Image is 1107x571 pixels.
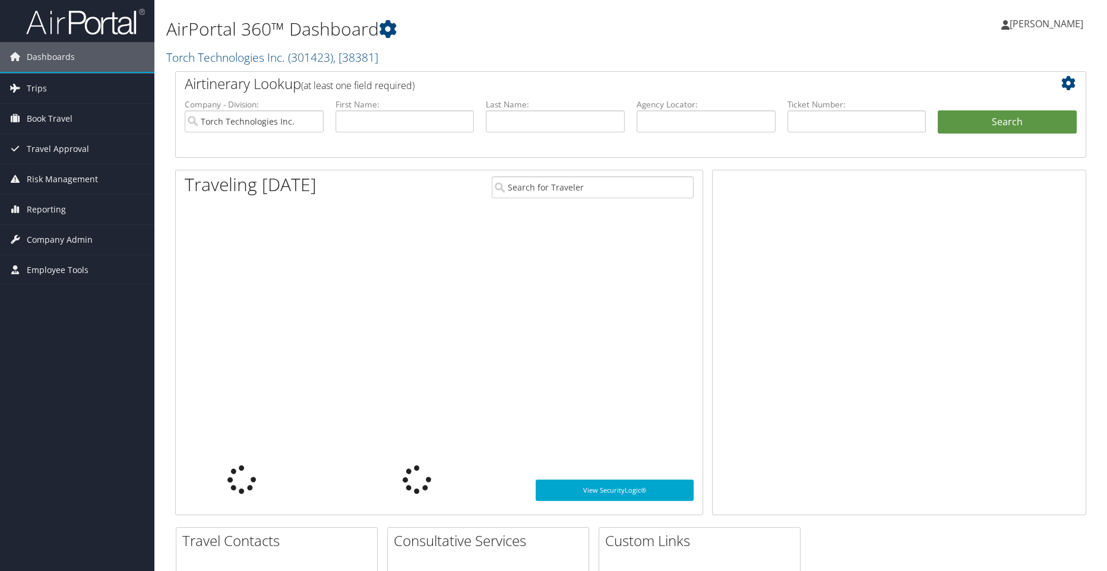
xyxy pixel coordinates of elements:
[288,49,333,65] span: ( 301423 )
[27,104,72,134] span: Book Travel
[605,531,800,551] h2: Custom Links
[27,225,93,255] span: Company Admin
[333,49,378,65] span: , [ 38381 ]
[185,172,317,197] h1: Traveling [DATE]
[27,195,66,224] span: Reporting
[336,99,475,110] label: First Name:
[27,255,88,285] span: Employee Tools
[27,134,89,164] span: Travel Approval
[182,531,377,551] h2: Travel Contacts
[787,99,926,110] label: Ticket Number:
[26,8,145,36] img: airportal-logo.png
[166,49,378,65] a: Torch Technologies Inc.
[1010,17,1083,30] span: [PERSON_NAME]
[536,480,694,501] a: View SecurityLogic®
[1001,6,1095,42] a: [PERSON_NAME]
[486,99,625,110] label: Last Name:
[637,99,776,110] label: Agency Locator:
[492,176,693,198] input: Search for Traveler
[185,74,1001,94] h2: Airtinerary Lookup
[394,531,589,551] h2: Consultative Services
[27,74,47,103] span: Trips
[185,99,324,110] label: Company - Division:
[27,164,98,194] span: Risk Management
[301,79,415,92] span: (at least one field required)
[938,110,1077,134] button: Search
[27,42,75,72] span: Dashboards
[166,17,786,42] h1: AirPortal 360™ Dashboard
